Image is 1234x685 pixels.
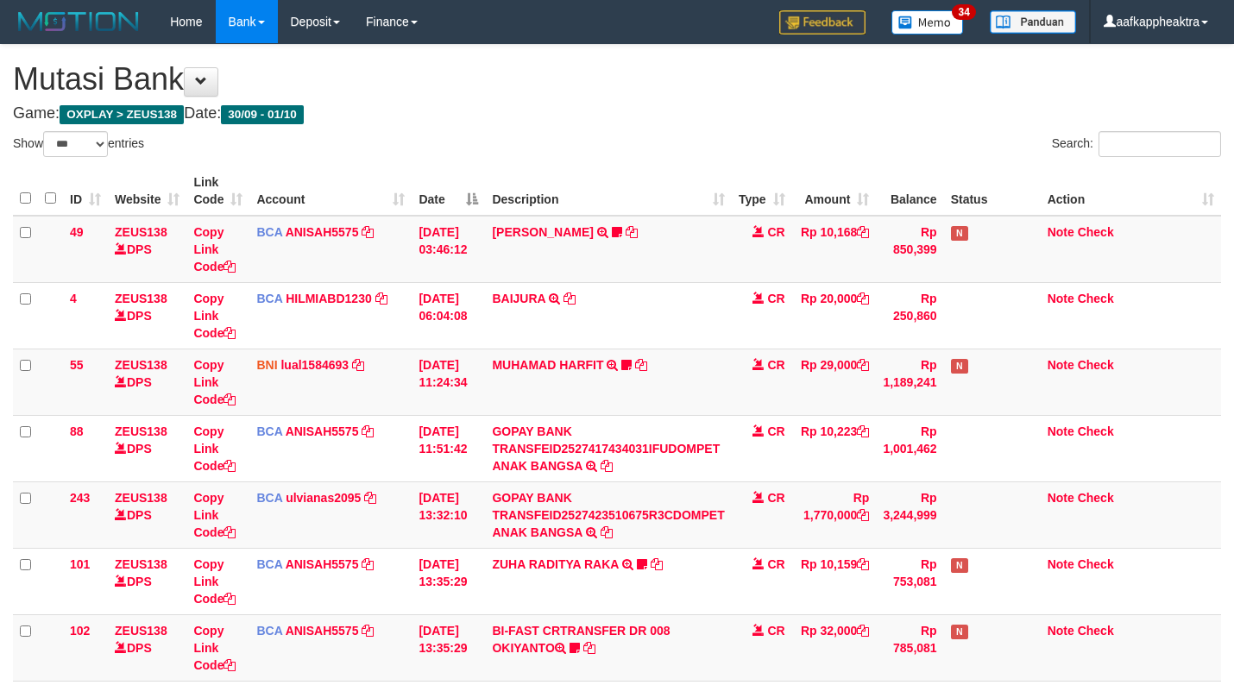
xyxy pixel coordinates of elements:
[876,216,943,283] td: Rp 850,399
[280,358,349,372] a: lual1584693
[1048,491,1074,505] a: Note
[857,557,869,571] a: Copy Rp 10,159 to clipboard
[1048,358,1074,372] a: Note
[108,614,186,681] td: DPS
[193,424,236,473] a: Copy Link Code
[115,557,167,571] a: ZEUS138
[362,424,374,438] a: Copy ANISAH5575 to clipboard
[792,167,877,216] th: Amount: activate to sort column ascending
[412,548,485,614] td: [DATE] 13:35:29
[221,105,304,124] span: 30/09 - 01/10
[60,105,184,124] span: OXPLAY > ZEUS138
[193,292,236,340] a: Copy Link Code
[412,481,485,548] td: [DATE] 13:32:10
[70,424,84,438] span: 88
[193,358,236,406] a: Copy Link Code
[944,167,1041,216] th: Status
[1048,225,1074,239] a: Note
[186,167,249,216] th: Link Code: activate to sort column ascending
[70,358,84,372] span: 55
[857,624,869,638] a: Copy Rp 32,000 to clipboard
[286,225,359,239] a: ANISAH5575
[492,424,720,473] a: GOPAY BANK TRANSFEID2527417434031IFUDOMPET ANAK BANGSA
[767,624,784,638] span: CR
[563,292,576,305] a: Copy BAIJURA to clipboard
[108,167,186,216] th: Website: activate to sort column ascending
[779,10,866,35] img: Feedback.jpg
[193,491,236,539] a: Copy Link Code
[256,424,282,438] span: BCA
[767,557,784,571] span: CR
[485,167,731,216] th: Description: activate to sort column ascending
[256,225,282,239] span: BCA
[492,225,593,239] a: [PERSON_NAME]
[792,614,877,681] td: Rp 32,000
[626,225,638,239] a: Copy INA PAUJANAH to clipboard
[767,225,784,239] span: CR
[412,415,485,481] td: [DATE] 11:51:42
[876,349,943,415] td: Rp 1,189,241
[651,557,663,571] a: Copy ZUHA RADITYA RAKA to clipboard
[583,641,595,655] a: Copy BI-FAST CRTRANSFER DR 008 OKIYANTO to clipboard
[1078,292,1114,305] a: Check
[857,292,869,305] a: Copy Rp 20,000 to clipboard
[108,349,186,415] td: DPS
[951,558,968,573] span: Has Note
[792,415,877,481] td: Rp 10,223
[108,216,186,283] td: DPS
[13,9,144,35] img: MOTION_logo.png
[891,10,964,35] img: Button%20Memo.svg
[70,557,90,571] span: 101
[485,614,731,681] td: BI-FAST CRTRANSFER DR 008 OKIYANTO
[1099,131,1221,157] input: Search:
[63,167,108,216] th: ID: activate to sort column ascending
[108,415,186,481] td: DPS
[115,624,167,638] a: ZEUS138
[412,216,485,283] td: [DATE] 03:46:12
[792,216,877,283] td: Rp 10,168
[857,424,869,438] a: Copy Rp 10,223 to clipboard
[13,131,144,157] label: Show entries
[767,358,784,372] span: CR
[792,481,877,548] td: Rp 1,770,000
[1078,358,1114,372] a: Check
[990,10,1076,34] img: panduan.png
[108,548,186,614] td: DPS
[70,491,90,505] span: 243
[412,614,485,681] td: [DATE] 13:35:29
[876,481,943,548] td: Rp 3,244,999
[115,491,167,505] a: ZEUS138
[792,349,877,415] td: Rp 29,000
[256,358,277,372] span: BNI
[1048,292,1074,305] a: Note
[1048,424,1074,438] a: Note
[364,491,376,505] a: Copy ulvianas2095 to clipboard
[115,292,167,305] a: ZEUS138
[286,424,359,438] a: ANISAH5575
[375,292,387,305] a: Copy HILMIABD1230 to clipboard
[1041,167,1221,216] th: Action: activate to sort column ascending
[1048,624,1074,638] a: Note
[1048,557,1074,571] a: Note
[492,358,603,372] a: MUHAMAD HARFIT
[601,459,613,473] a: Copy GOPAY BANK TRANSFEID2527417434031IFUDOMPET ANAK BANGSA to clipboard
[1078,225,1114,239] a: Check
[412,167,485,216] th: Date: activate to sort column descending
[1078,557,1114,571] a: Check
[193,624,236,672] a: Copy Link Code
[635,358,647,372] a: Copy MUHAMAD HARFIT to clipboard
[1078,624,1114,638] a: Check
[1078,491,1114,505] a: Check
[732,167,792,216] th: Type: activate to sort column ascending
[876,548,943,614] td: Rp 753,081
[951,226,968,241] span: Has Note
[857,358,869,372] a: Copy Rp 29,000 to clipboard
[412,282,485,349] td: [DATE] 06:04:08
[286,491,361,505] a: ulvianas2095
[857,225,869,239] a: Copy Rp 10,168 to clipboard
[876,167,943,216] th: Balance
[876,282,943,349] td: Rp 250,860
[876,614,943,681] td: Rp 785,081
[767,491,784,505] span: CR
[412,349,485,415] td: [DATE] 11:24:34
